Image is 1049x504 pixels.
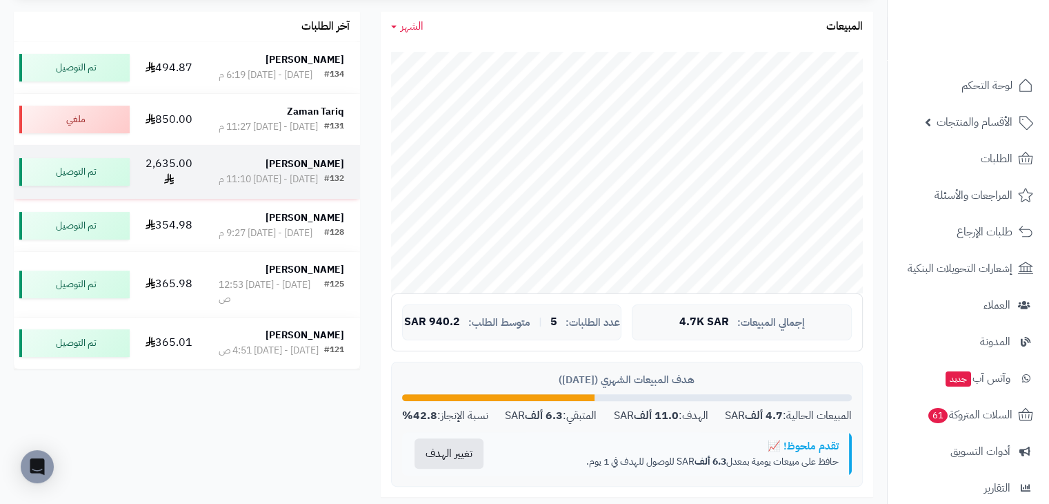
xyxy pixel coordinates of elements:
div: المتبقي: SAR [505,408,597,424]
div: [DATE] - [DATE] 4:51 ص [219,344,319,358]
a: وآتس آبجديد [896,362,1041,395]
div: #125 [324,278,344,306]
strong: [PERSON_NAME] [266,52,344,67]
strong: Zaman Tariq [287,104,344,119]
div: [DATE] - [DATE] 6:19 م [219,68,312,82]
div: تقدم ملحوظ! 📈 [506,439,839,454]
span: جديد [946,371,971,387]
td: 365.98 [135,252,203,317]
div: #134 [324,68,344,82]
div: #121 [324,344,344,358]
div: هدف المبيعات الشهري ([DATE]) [402,373,852,387]
strong: [PERSON_NAME] [266,211,344,225]
span: السلات المتروكة [927,405,1012,425]
div: Open Intercom Messenger [21,450,54,483]
a: طلبات الإرجاع [896,215,1041,249]
a: الشهر [391,19,423,35]
div: تم التوصيل [19,212,130,240]
span: طلبات الإرجاع [957,222,1012,242]
span: وآتس آب [944,369,1010,388]
div: #131 [324,120,344,134]
span: الطلبات [981,149,1012,168]
span: المراجعات والأسئلة [935,186,1012,205]
div: #128 [324,226,344,240]
div: #132 [324,173,344,186]
strong: 6.3 ألف [525,407,563,424]
td: 354.98 [135,200,203,251]
td: 365.01 [135,318,203,369]
a: العملاء [896,289,1041,322]
div: [DATE] - [DATE] 9:27 م [219,226,312,240]
span: 61 [928,407,948,424]
span: التقارير [984,478,1010,498]
p: حافظ على مبيعات يومية بمعدل SAR للوصول للهدف في 1 يوم. [506,455,839,469]
h3: المبيعات [826,21,863,33]
div: تم التوصيل [19,329,130,357]
img: logo-2.png [955,19,1036,48]
div: [DATE] - [DATE] 11:10 م [219,173,318,186]
span: العملاء [983,295,1010,315]
span: أدوات التسويق [950,442,1010,461]
a: المدونة [896,325,1041,358]
strong: 11.0 ألف [634,407,679,424]
div: المبيعات الحالية: SAR [725,408,852,424]
strong: 4.7 ألف [745,407,783,424]
span: متوسط الطلب: [468,317,530,329]
div: [DATE] - [DATE] 12:53 ص [219,278,324,306]
span: إشعارات التحويلات البنكية [908,259,1012,278]
span: | [539,317,542,327]
td: 2,635.00 [135,145,203,199]
div: تم التوصيل [19,158,130,186]
strong: 42.8% [402,407,437,424]
span: الأقسام والمنتجات [937,113,1012,132]
div: نسبة الإنجاز: [402,408,488,424]
span: 4.7K SAR [679,316,729,329]
button: تغيير الهدف [414,438,483,469]
strong: [PERSON_NAME] [266,262,344,277]
div: الهدف: SAR [614,408,708,424]
div: [DATE] - [DATE] 11:27 م [219,120,318,134]
a: إشعارات التحويلات البنكية [896,252,1041,285]
span: لوحة التحكم [961,76,1012,95]
h3: آخر الطلبات [301,21,350,33]
a: السلات المتروكة61 [896,398,1041,432]
a: المراجعات والأسئلة [896,179,1041,212]
div: ملغي [19,106,130,133]
div: تم التوصيل [19,54,130,81]
span: 940.2 SAR [404,316,460,329]
span: الشهر [401,18,423,35]
a: الطلبات [896,142,1041,175]
span: المدونة [980,332,1010,351]
td: 494.87 [135,42,203,93]
a: لوحة التحكم [896,69,1041,102]
strong: [PERSON_NAME] [266,157,344,171]
strong: [PERSON_NAME] [266,328,344,342]
span: 5 [550,316,557,329]
span: عدد الطلبات: [566,317,620,329]
div: تم التوصيل [19,271,130,298]
strong: 6.3 ألف [695,454,726,469]
span: إجمالي المبيعات: [737,317,805,329]
a: أدوات التسويق [896,435,1041,468]
td: 850.00 [135,94,203,145]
